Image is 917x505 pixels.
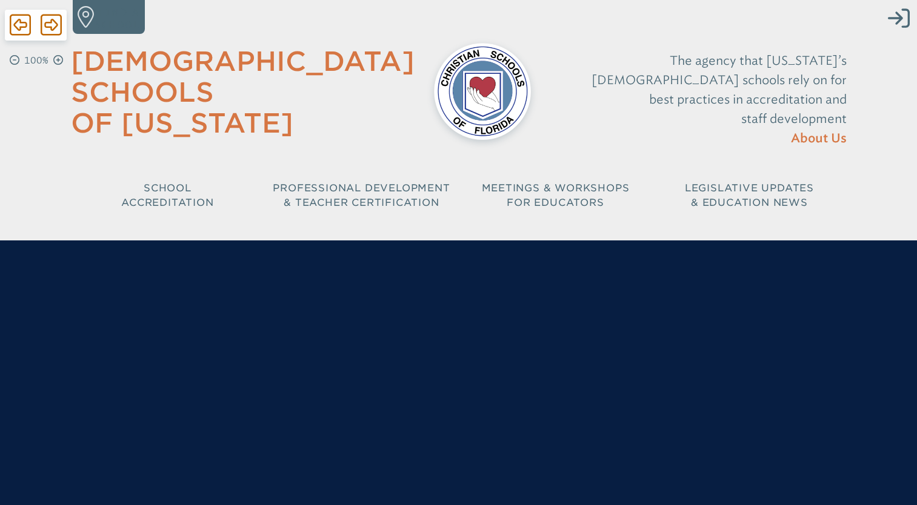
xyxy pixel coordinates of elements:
[10,13,31,37] span: Back
[592,53,847,126] span: The agency that [US_STATE]’s [DEMOGRAPHIC_DATA] schools rely on for best practices in accreditati...
[482,182,630,208] span: Meetings & Workshops for Educators
[41,13,62,37] span: Forward
[685,182,814,208] span: Legislative Updates & Education News
[791,133,847,145] span: About Us
[95,6,140,30] p: Find a school
[434,43,531,140] img: csf-logo-web-colors.png
[22,53,51,68] p: 100%
[121,182,213,208] span: School Accreditation
[71,45,415,139] a: [DEMOGRAPHIC_DATA] Schools of [US_STATE]
[273,182,450,208] span: Professional Development & Teacher Certification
